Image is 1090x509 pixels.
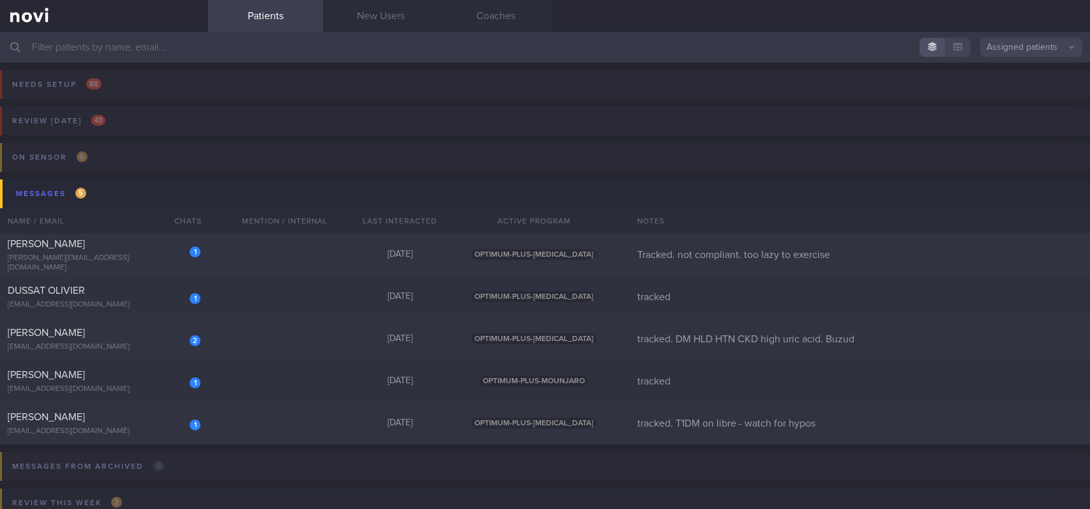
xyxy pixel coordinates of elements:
[77,151,87,162] span: 6
[91,115,105,126] span: 43
[190,377,201,388] div: 1
[8,427,201,436] div: [EMAIL_ADDRESS][DOMAIN_NAME]
[8,370,85,380] span: [PERSON_NAME]
[8,412,85,422] span: [PERSON_NAME]
[630,417,1090,430] div: tracked. T1DM on libre - watch for hypos
[8,239,85,249] span: [PERSON_NAME]
[13,185,89,202] div: Messages
[342,249,457,261] div: [DATE]
[75,188,86,199] span: 5
[630,208,1090,234] div: Notes
[8,300,201,310] div: [EMAIL_ADDRESS][DOMAIN_NAME]
[980,38,1082,57] button: Assigned patients
[630,375,1090,388] div: tracked
[471,333,596,344] span: OPTIMUM-PLUS-[MEDICAL_DATA]
[8,384,201,394] div: [EMAIL_ADDRESS][DOMAIN_NAME]
[9,149,91,166] div: On sensor
[471,249,596,260] span: OPTIMUM-PLUS-[MEDICAL_DATA]
[8,328,85,338] span: [PERSON_NAME]
[190,335,201,346] div: 2
[480,376,588,386] span: OPTIMUM-PLUS-MOUNJARO
[471,291,596,302] span: OPTIMUM-PLUS-[MEDICAL_DATA]
[342,291,457,303] div: [DATE]
[471,418,596,429] span: OPTIMUM-PLUS-[MEDICAL_DATA]
[342,333,457,345] div: [DATE]
[457,208,610,234] div: Active Program
[9,76,105,93] div: Needs setup
[157,208,208,234] div: Chats
[630,333,1090,346] div: tracked. DM HLD HTN CKD high uric acid. Buzud
[8,342,201,352] div: [EMAIL_ADDRESS][DOMAIN_NAME]
[342,208,457,234] div: Last Interacted
[153,460,164,471] span: 0
[86,79,102,89] span: 88
[8,254,201,273] div: [PERSON_NAME][EMAIL_ADDRESS][DOMAIN_NAME]
[8,285,85,296] span: DUSSAT OLIVIER
[342,418,457,429] div: [DATE]
[630,248,1090,261] div: Tracked. not compliant. too lazy to exercise
[9,458,167,475] div: Messages from Archived
[227,208,342,234] div: Mention / Internal
[111,497,122,508] span: 2
[342,376,457,387] div: [DATE]
[630,291,1090,303] div: tracked
[190,293,201,304] div: 1
[190,420,201,430] div: 1
[9,112,109,130] div: Review [DATE]
[190,247,201,257] div: 1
